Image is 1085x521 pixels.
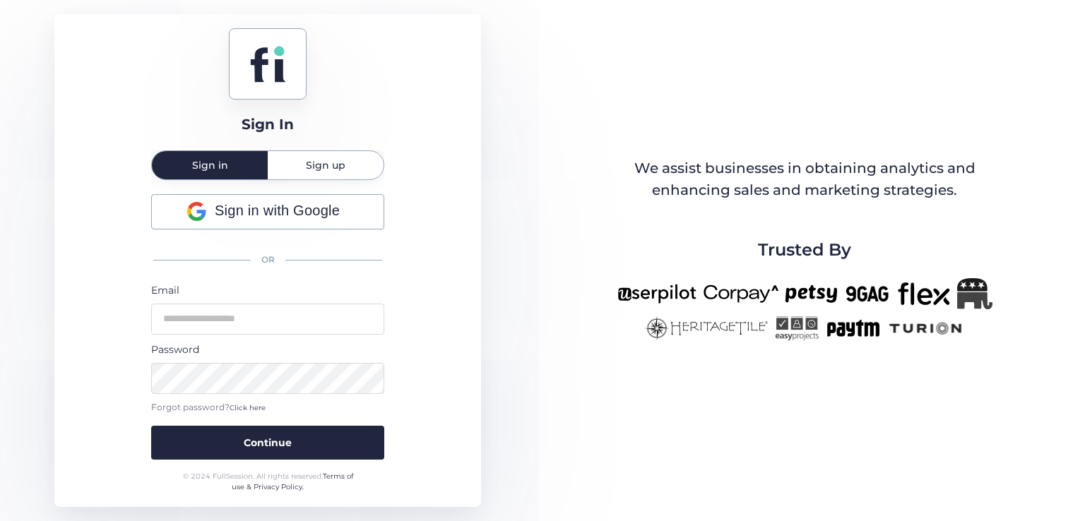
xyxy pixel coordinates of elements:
[230,403,266,412] span: Click here
[232,472,353,492] a: Terms of use & Privacy Policy.
[617,278,696,309] img: userpilot-new.png
[758,236,851,263] span: Trusted By
[887,316,964,340] img: turion-new.png
[151,426,384,460] button: Continue
[306,160,345,170] span: Sign up
[645,316,768,340] img: heritagetile-new.png
[785,278,837,309] img: petsy-new.png
[957,278,992,309] img: Republicanlogo-bw.png
[177,471,360,493] div: © 2024 FullSession. All rights reserved.
[151,245,384,275] div: OR
[775,316,819,340] img: easyprojects-new.png
[215,200,340,222] span: Sign in with Google
[704,278,778,309] img: corpay-new.png
[244,435,292,450] span: Continue
[192,160,228,170] span: Sign in
[151,342,384,357] div: Password
[242,114,294,136] div: Sign In
[151,282,384,298] div: Email
[826,316,880,340] img: paytm-new.png
[618,157,991,202] div: We assist businesses in obtaining analytics and enhancing sales and marketing strategies.
[898,278,950,309] img: flex-new.png
[151,401,384,414] div: Forgot password?
[844,278,891,309] img: 9gag-new.png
